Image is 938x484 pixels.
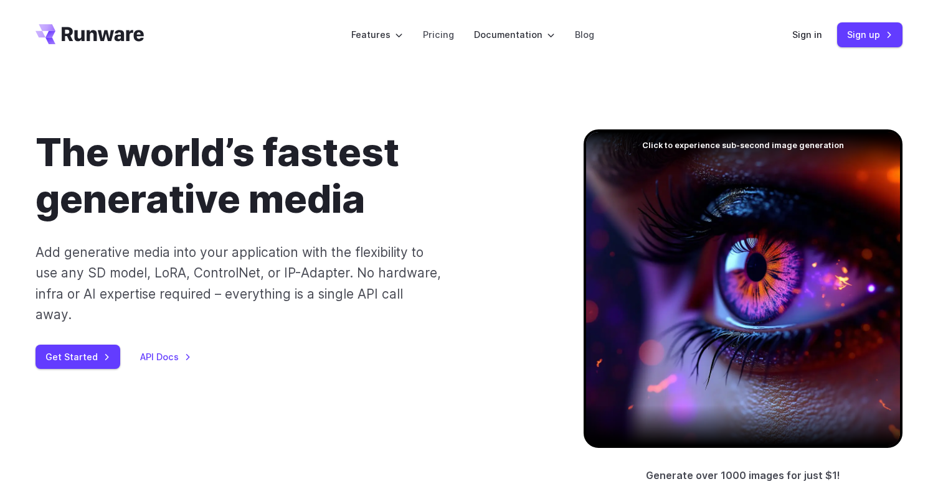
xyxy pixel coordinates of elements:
[474,27,555,42] label: Documentation
[423,27,454,42] a: Pricing
[575,27,594,42] a: Blog
[837,22,902,47] a: Sign up
[792,27,822,42] a: Sign in
[36,345,120,369] a: Get Started
[36,242,442,325] p: Add generative media into your application with the flexibility to use any SD model, LoRA, Contro...
[140,350,191,364] a: API Docs
[646,468,840,484] p: Generate over 1000 images for just $1!
[36,129,544,222] h1: The world’s fastest generative media
[351,27,403,42] label: Features
[36,24,144,44] a: Go to /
